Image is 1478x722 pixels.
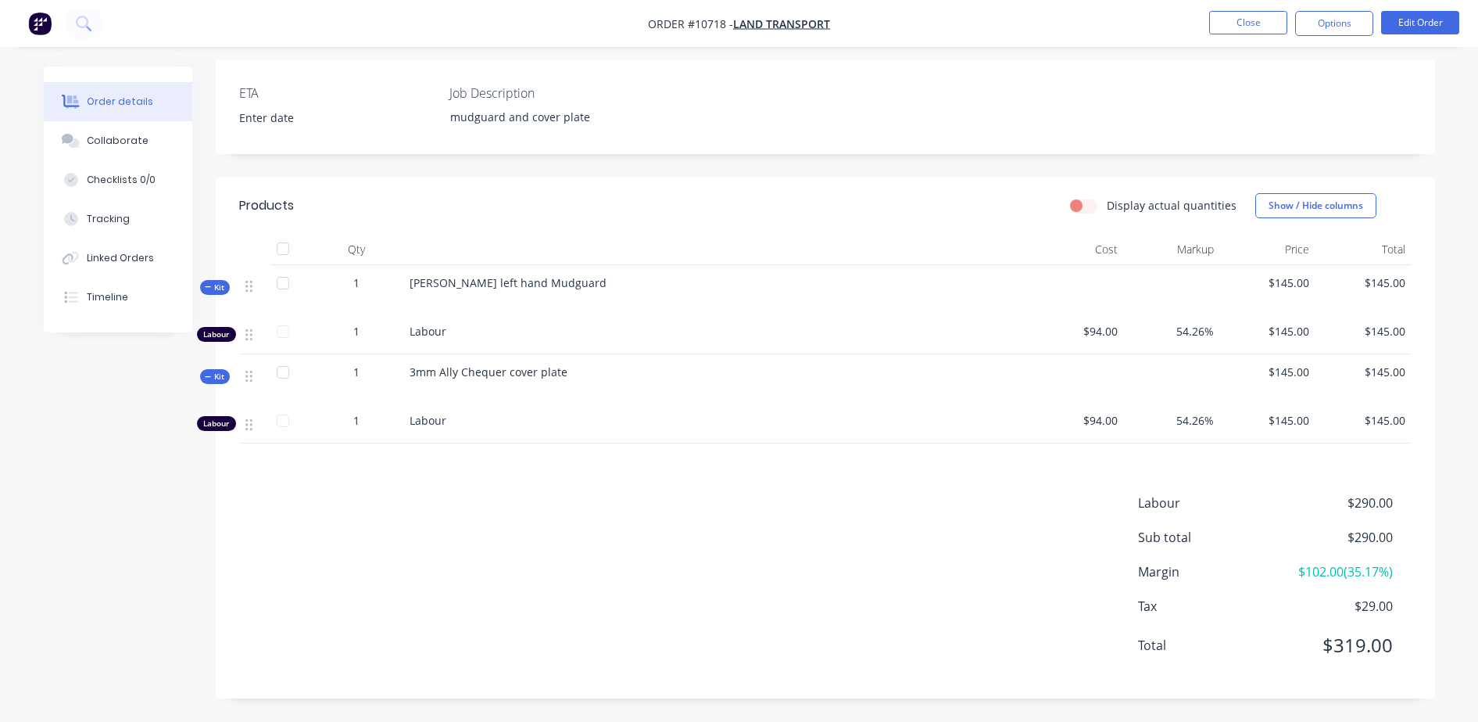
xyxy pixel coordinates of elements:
button: Timeline [44,278,192,317]
span: $290.00 [1276,494,1392,512]
span: Total [1138,636,1277,655]
div: Checklists 0/0 [87,173,156,187]
div: Markup [1124,234,1220,265]
div: Products [239,196,294,215]
span: 1 [353,275,360,291]
span: Kit [205,371,225,383]
span: $145.00 [1226,412,1310,429]
button: Options [1295,11,1373,36]
span: $290.00 [1276,528,1392,547]
span: Sub total [1138,528,1277,547]
button: Linked Orders [44,239,192,278]
button: Order details [44,82,192,121]
button: Edit Order [1381,11,1459,34]
span: Tax [1138,597,1277,616]
div: Kit [200,369,230,384]
span: Labour [410,324,446,339]
div: Tracking [87,212,130,226]
span: Labour [410,413,446,428]
div: Kit [200,280,230,295]
div: Timeline [87,290,128,304]
span: Margin [1138,562,1277,581]
div: Cost [1029,234,1125,265]
div: Collaborate [87,134,149,148]
span: $319.00 [1276,631,1392,659]
span: $94.00 [1035,323,1118,339]
button: Tracking [44,199,192,239]
span: Kit [205,282,225,293]
button: Collaborate [44,121,192,160]
span: $102.00 ( 35.17 %) [1276,562,1392,581]
div: Price [1220,234,1316,265]
div: Total [1315,234,1412,265]
div: Qty [310,234,403,265]
span: $145.00 [1226,364,1310,380]
span: $145.00 [1322,412,1405,429]
span: $145.00 [1226,323,1310,339]
span: Labour [1138,494,1277,512]
button: Close [1209,11,1287,34]
button: Checklists 0/0 [44,160,192,199]
span: $145.00 [1322,275,1405,291]
div: Labour [197,327,236,342]
span: $145.00 [1322,364,1405,380]
span: $94.00 [1035,412,1118,429]
div: Labour [197,416,236,431]
span: Order #10718 - [648,16,733,31]
input: Enter date [228,106,423,130]
label: Job Description [449,84,645,102]
div: Linked Orders [87,251,154,265]
span: 1 [353,412,360,429]
span: 1 [353,364,360,380]
span: $145.00 [1226,275,1310,291]
span: 3mm Ally Chequer cover plate [410,365,567,379]
span: $29.00 [1276,597,1392,616]
span: 1 [353,323,360,339]
button: Show / Hide columns [1255,193,1376,218]
span: 54.26% [1130,412,1214,429]
div: Order details [87,95,153,109]
label: Display actual quantities [1107,197,1236,214]
span: 54.26% [1130,323,1214,339]
span: [PERSON_NAME] left hand Mudguard [410,275,607,290]
span: $145.00 [1322,323,1405,339]
a: Land Transport [733,16,830,31]
div: mudguard and cover plate [438,106,633,128]
label: ETA [239,84,435,102]
img: Factory [28,12,52,35]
